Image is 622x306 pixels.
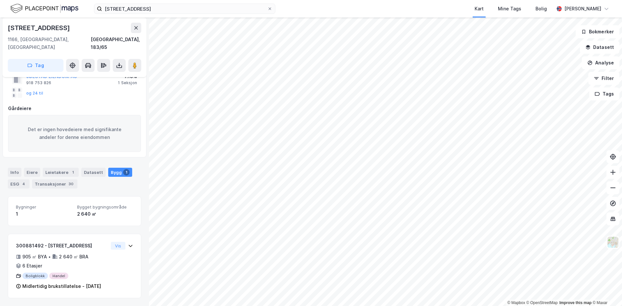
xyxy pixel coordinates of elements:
div: 30 [67,181,75,187]
input: Søk på adresse, matrikkel, gårdeiere, leietakere eller personer [102,4,267,14]
iframe: Chat Widget [590,275,622,306]
img: logo.f888ab2527a4732fd821a326f86c7f29.svg [10,3,78,14]
img: Z [607,236,619,248]
div: • [48,254,51,259]
div: 1 [70,169,76,176]
div: ESG [8,179,29,188]
a: Improve this map [559,300,592,305]
button: Tags [589,87,619,100]
div: 1166, [GEOGRAPHIC_DATA], [GEOGRAPHIC_DATA] [8,36,91,51]
div: 1 Seksjon [118,80,137,85]
div: [GEOGRAPHIC_DATA], 183/65 [91,36,141,51]
div: 918 753 826 [26,80,51,85]
div: [STREET_ADDRESS] [8,23,71,33]
div: 1 [123,169,130,176]
div: Kart [475,5,484,13]
span: Bygget bygningsområde [77,204,133,210]
div: 300881492 - [STREET_ADDRESS] [16,242,108,250]
div: Midlertidig brukstillatelse - [DATE] [22,282,101,290]
div: Info [8,168,21,177]
div: Det er ingen hovedeiere med signifikante andeler for denne eiendommen [8,115,141,152]
div: Datasett [81,168,106,177]
button: Datasett [580,41,619,54]
button: Tag [8,59,63,72]
div: 1 [16,210,72,218]
div: Leietakere [43,168,79,177]
span: Bygninger [16,204,72,210]
div: Gårdeiere [8,105,141,112]
a: OpenStreetMap [526,300,558,305]
button: Bokmerker [576,25,619,38]
div: 905 ㎡ BYA [22,253,47,261]
div: 4 [20,181,27,187]
a: Mapbox [507,300,525,305]
div: 2 640 ㎡ BRA [59,253,88,261]
div: Bolig [536,5,547,13]
div: Mine Tags [498,5,521,13]
div: Transaksjoner [32,179,77,188]
div: 6 Etasjer [22,262,42,270]
button: Analyse [582,56,619,69]
button: Filter [588,72,619,85]
div: 2 640 ㎡ [77,210,133,218]
div: [PERSON_NAME] [564,5,601,13]
button: Vis [111,242,125,250]
div: Eiere [24,168,40,177]
div: Bygg [108,168,132,177]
